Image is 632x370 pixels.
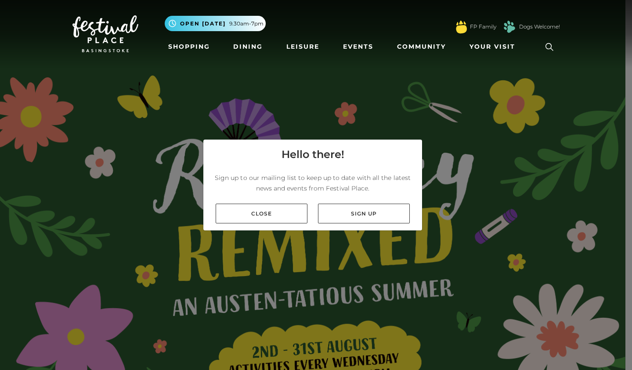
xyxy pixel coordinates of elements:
[165,16,266,31] button: Open [DATE] 9.30am-7pm
[318,204,410,223] a: Sign up
[282,147,344,162] h4: Hello there!
[466,39,523,55] a: Your Visit
[210,172,415,194] p: Sign up to our mailing list to keep up to date with all the latest news and events from Festival ...
[216,204,307,223] a: Close
[165,39,213,55] a: Shopping
[229,20,264,28] span: 9.30am-7pm
[72,15,138,52] img: Festival Place Logo
[339,39,377,55] a: Events
[230,39,266,55] a: Dining
[394,39,449,55] a: Community
[180,20,226,28] span: Open [DATE]
[470,23,496,31] a: FP Family
[469,42,515,51] span: Your Visit
[283,39,323,55] a: Leisure
[519,23,560,31] a: Dogs Welcome!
